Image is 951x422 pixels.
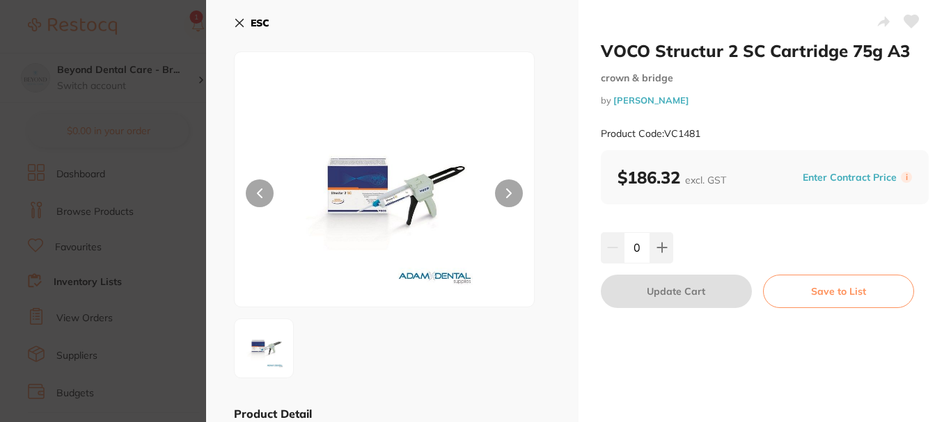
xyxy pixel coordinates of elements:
button: Save to List [763,275,914,308]
b: $186.32 [618,167,726,188]
small: by [601,95,929,106]
span: excl. GST [685,174,726,186]
button: Update Cart [601,275,752,308]
b: Product Detail [234,407,312,421]
button: ESC [234,11,269,35]
a: [PERSON_NAME] [613,95,689,106]
img: MS5qcGc [239,323,289,373]
img: MS5qcGc [294,87,474,307]
h2: VOCO Structur 2 SC Cartridge 75g A3 [601,40,929,61]
small: Product Code: VC1481 [601,128,700,140]
button: Enter Contract Price [799,171,901,184]
label: i [901,172,912,183]
small: crown & bridge [601,72,929,84]
b: ESC [251,17,269,29]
